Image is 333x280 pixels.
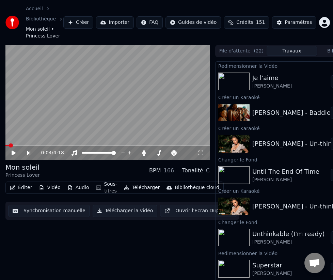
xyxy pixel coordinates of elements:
div: [PERSON_NAME] [252,270,292,277]
button: Guides de vidéo [165,16,221,29]
button: Crédits151 [224,16,269,29]
div: Je l'aime [252,73,292,83]
span: 4:18 [53,150,64,156]
a: Bibliothèque [26,16,56,22]
div: Until The End Of Time [252,167,319,176]
button: Télécharger [121,183,162,192]
button: File d'attente [216,46,267,56]
button: Télécharger la vidéo [93,205,158,217]
nav: breadcrumb [26,5,63,40]
img: youka [5,16,19,29]
button: Créer [63,16,93,29]
button: Paramètres [272,16,316,29]
div: [PERSON_NAME] [252,83,292,90]
button: FAQ [137,16,163,29]
button: Sous-titres [93,180,120,196]
div: C [206,167,210,175]
div: [PERSON_NAME] [252,176,319,183]
div: / [41,150,57,156]
div: Paramètres [285,19,312,26]
button: Vidéo [36,183,63,192]
button: Audio [65,183,92,192]
span: 0:04 [41,150,51,156]
div: Ouvrir le chat [304,253,325,273]
button: Synchronisation manuelle [8,205,90,217]
div: BPM [149,167,161,175]
div: Mon soleil [5,162,40,172]
a: Accueil [26,5,43,12]
div: Princess Lover [5,172,40,179]
div: Superstar [252,261,292,270]
div: Tonalité [182,167,203,175]
span: Crédits [236,19,253,26]
span: ( 22 ) [254,48,264,55]
div: [PERSON_NAME] [252,239,325,246]
div: Unthinkable (I'm ready) [252,229,325,239]
span: Mon soleil • Princess Lover [26,26,63,40]
button: Importer [96,16,134,29]
button: Ouvrir l'Ecran Duplicata [160,205,237,217]
button: Travaux [267,46,317,56]
div: 166 [163,167,174,175]
div: Bibliothèque cloud [175,184,219,191]
button: Éditer [7,183,35,192]
span: 151 [256,19,265,26]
